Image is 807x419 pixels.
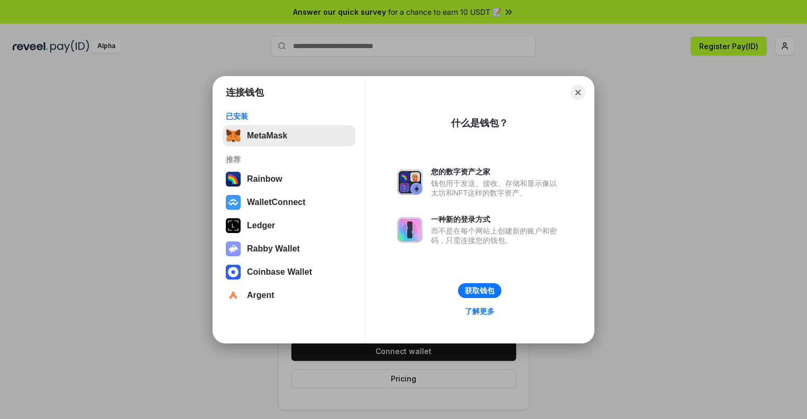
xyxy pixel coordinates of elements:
div: Argent [247,291,274,300]
div: 什么是钱包？ [451,117,508,129]
div: Rainbow [247,174,282,184]
div: 您的数字资产之家 [431,167,562,176]
div: WalletConnect [247,198,306,207]
img: svg+xml,%3Csvg%20width%3D%2228%22%20height%3D%2228%22%20viewBox%3D%220%200%2028%2028%22%20fill%3D... [226,288,241,303]
button: 获取钱包 [458,283,501,298]
button: Rainbow [223,169,355,190]
img: svg+xml,%3Csvg%20xmlns%3D%22http%3A%2F%2Fwww.w3.org%2F2000%2Fsvg%22%20width%3D%2228%22%20height%3... [226,218,241,233]
button: MetaMask [223,125,355,146]
div: Coinbase Wallet [247,267,312,277]
div: 一种新的登录方式 [431,215,562,224]
img: svg+xml,%3Csvg%20width%3D%2228%22%20height%3D%2228%22%20viewBox%3D%220%200%2028%2028%22%20fill%3D... [226,265,241,280]
div: 而不是在每个网站上创建新的账户和密码，只需连接您的钱包。 [431,226,562,245]
div: 获取钱包 [465,286,494,295]
img: svg+xml,%3Csvg%20width%3D%2228%22%20height%3D%2228%22%20viewBox%3D%220%200%2028%2028%22%20fill%3D... [226,195,241,210]
h1: 连接钱包 [226,86,264,99]
img: svg+xml,%3Csvg%20xmlns%3D%22http%3A%2F%2Fwww.w3.org%2F2000%2Fsvg%22%20fill%3D%22none%22%20viewBox... [397,217,423,243]
img: svg+xml,%3Csvg%20xmlns%3D%22http%3A%2F%2Fwww.w3.org%2F2000%2Fsvg%22%20fill%3D%22none%22%20viewBox... [397,170,423,195]
img: svg+xml,%3Csvg%20width%3D%22120%22%20height%3D%22120%22%20viewBox%3D%220%200%20120%20120%22%20fil... [226,172,241,187]
button: Rabby Wallet [223,238,355,259]
div: 已安装 [226,111,352,121]
div: MetaMask [247,131,287,141]
button: Close [571,85,585,100]
div: Rabby Wallet [247,244,300,254]
div: 了解更多 [465,306,494,316]
button: Argent [223,285,355,306]
img: svg+xml,%3Csvg%20xmlns%3D%22http%3A%2F%2Fwww.w3.org%2F2000%2Fsvg%22%20fill%3D%22none%22%20viewBox... [226,241,241,256]
img: svg+xml,%3Csvg%20fill%3D%22none%22%20height%3D%2233%22%20viewBox%3D%220%200%2035%2033%22%20width%... [226,128,241,143]
div: 钱包用于发送、接收、存储和显示像以太坊和NFT这样的数字资产。 [431,179,562,198]
button: Coinbase Wallet [223,262,355,283]
a: 了解更多 [458,304,501,318]
button: Ledger [223,215,355,236]
button: WalletConnect [223,192,355,213]
div: 推荐 [226,155,352,164]
div: Ledger [247,221,275,230]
